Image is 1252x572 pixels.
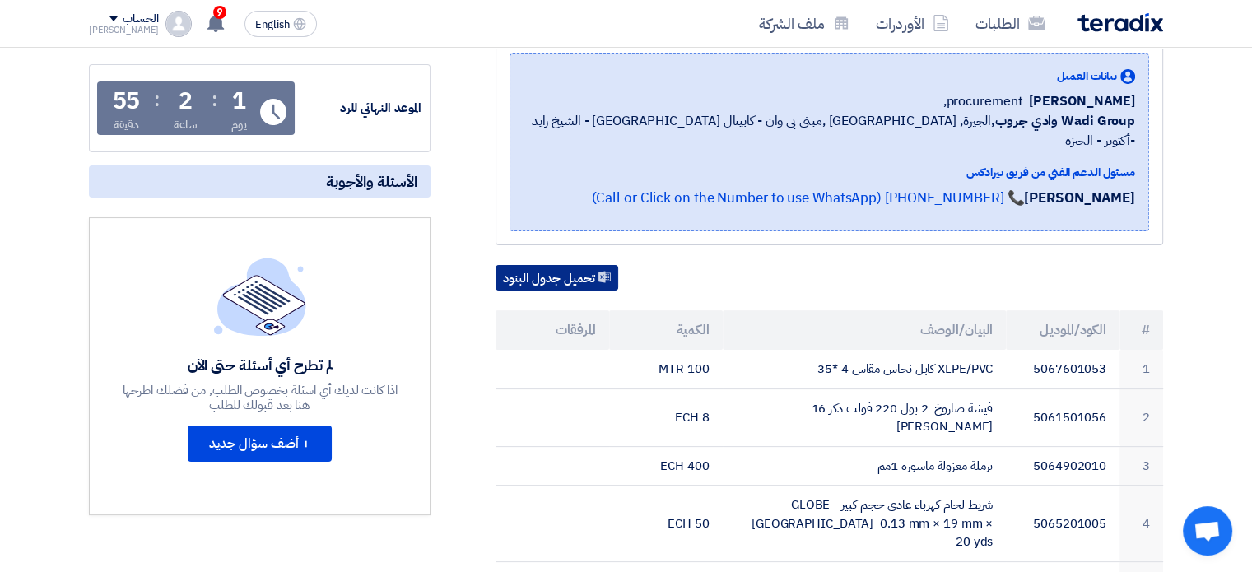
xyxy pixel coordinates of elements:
div: : [154,85,160,114]
span: procurement, [942,91,1022,111]
th: الكمية [609,310,723,350]
td: 4 [1119,486,1163,562]
div: [PERSON_NAME] [89,26,159,35]
img: empty_state_list.svg [214,258,306,335]
td: 5061501056 [1006,388,1119,446]
span: الجيزة, [GEOGRAPHIC_DATA] ,مبنى بى وان - كابيتال [GEOGRAPHIC_DATA] - الشيخ زايد -أكتوبر - الجيزه [524,111,1135,151]
td: 5065201005 [1006,486,1119,562]
td: 50 ECH [609,486,723,562]
div: ساعة [174,116,198,133]
div: : [212,85,217,114]
a: الطلبات [962,4,1058,43]
span: [PERSON_NAME] [1029,91,1135,111]
img: profile_test.png [165,11,192,37]
td: 2 [1119,388,1163,446]
button: + أضف سؤال جديد [188,426,332,462]
span: بيانات العميل [1057,67,1117,85]
a: 📞 [PHONE_NUMBER] (Call or Click on the Number to use WhatsApp) [591,188,1024,208]
th: الكود/الموديل [1006,310,1119,350]
th: # [1119,310,1163,350]
div: 1 [232,90,246,113]
a: دردشة مفتوحة [1183,506,1232,556]
strong: [PERSON_NAME] [1024,188,1135,208]
td: 5067601053 [1006,350,1119,388]
b: Wadi Group وادي جروب, [991,111,1135,131]
th: المرفقات [496,310,609,350]
img: Teradix logo [1077,13,1163,32]
div: الحساب [123,12,158,26]
th: البيان/الوصف [723,310,1007,350]
td: ترملة معزولة ماسورة 1مم [723,446,1007,486]
span: English [255,19,290,30]
span: 9 [213,6,226,19]
div: اذا كانت لديك أي اسئلة بخصوص الطلب, من فضلك اطرحها هنا بعد قبولك للطلب [120,383,400,412]
td: 400 ECH [609,446,723,486]
div: يوم [231,116,247,133]
span: الأسئلة والأجوبة [326,172,417,191]
td: XLPE/PVC كابل نحاس مقاس 4 *35 [723,350,1007,388]
div: 2 [179,90,193,113]
button: English [244,11,317,37]
button: تحميل جدول البنود [496,265,618,291]
td: 5064902010 [1006,446,1119,486]
td: 1 [1119,350,1163,388]
td: شريط لحام كهرباء عادى حجم كبير GLOBE -[GEOGRAPHIC_DATA] 0.13 mm × 19 mm × 20 yds [723,486,1007,562]
div: 55 [113,90,141,113]
td: 100 MTR [609,350,723,388]
a: الأوردرات [863,4,962,43]
div: دقيقة [114,116,139,133]
div: الموعد النهائي للرد [298,99,421,118]
td: 3 [1119,446,1163,486]
td: 8 ECH [609,388,723,446]
a: ملف الشركة [746,4,863,43]
td: فيشة صاروخ 2 بول 220 فولت ذكر 16 [PERSON_NAME] [723,388,1007,446]
div: لم تطرح أي أسئلة حتى الآن [120,356,400,374]
div: مسئول الدعم الفني من فريق تيرادكس [524,164,1135,181]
